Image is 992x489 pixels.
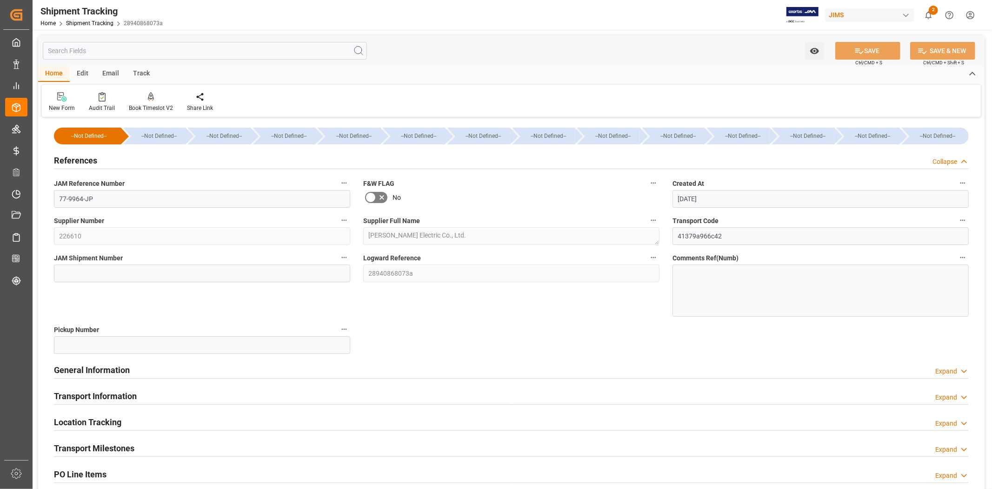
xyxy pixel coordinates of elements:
span: No [393,193,401,203]
button: JIMS [825,6,918,24]
div: Collapse [932,157,957,167]
div: --Not Defined-- [262,128,315,144]
h2: PO Line Items [54,468,107,481]
div: Track [126,66,157,82]
span: Logward Reference [363,253,421,263]
span: F&W FLAG [363,179,394,189]
button: Pickup Number [338,323,350,335]
div: --Not Defined-- [911,128,964,144]
div: Edit [70,66,95,82]
h2: Transport Information [54,390,137,402]
span: Ctrl/CMD + S [855,59,882,66]
span: Created At [672,179,704,189]
div: Audit Trail [89,104,115,112]
div: JIMS [825,8,914,22]
div: Book Timeslot V2 [129,104,173,112]
div: --Not Defined-- [457,128,510,144]
div: Expand [935,367,957,376]
h2: Location Tracking [54,416,121,428]
div: --Not Defined-- [63,128,114,144]
div: --Not Defined-- [577,128,639,144]
span: JAM Shipment Number [54,253,123,263]
img: Exertis%20JAM%20-%20Email%20Logo.jpg_1722504956.jpg [786,7,819,23]
button: Logward Reference [647,251,659,264]
button: Comments Ref(Numb) [957,251,969,264]
a: Shipment Tracking [66,20,113,27]
div: --Not Defined-- [197,128,250,144]
div: --Not Defined-- [652,128,705,144]
a: Home [40,20,56,27]
button: Created At [957,177,969,189]
button: show 2 new notifications [918,5,939,26]
div: --Not Defined-- [522,128,575,144]
span: 2 [929,6,938,15]
button: JAM Shipment Number [338,251,350,264]
span: Supplier Full Name [363,216,420,226]
button: JAM Reference Number [338,177,350,189]
div: --Not Defined-- [513,128,575,144]
button: F&W FLAG [647,177,659,189]
div: --Not Defined-- [707,128,769,144]
div: Share Link [187,104,213,112]
button: SAVE & NEW [910,42,975,60]
div: --Not Defined-- [253,128,315,144]
button: open menu [805,42,824,60]
span: Ctrl/CMD + Shift + S [923,59,964,66]
button: Supplier Full Name [647,214,659,226]
button: Help Center [939,5,960,26]
div: --Not Defined-- [54,128,121,144]
div: --Not Defined-- [392,128,445,144]
input: Search Fields [43,42,367,60]
div: --Not Defined-- [642,128,705,144]
h2: Transport Milestones [54,442,134,455]
div: --Not Defined-- [447,128,510,144]
div: Home [38,66,70,82]
span: Comments Ref(Numb) [672,253,739,263]
div: --Not Defined-- [318,128,380,144]
input: DD-MM-YYYY [672,190,969,208]
button: Supplier Number [338,214,350,226]
div: Shipment Tracking [40,4,163,18]
div: Expand [935,471,957,481]
div: Expand [935,393,957,402]
div: --Not Defined-- [327,128,380,144]
div: Email [95,66,126,82]
div: --Not Defined-- [837,128,899,144]
span: Pickup Number [54,325,99,335]
div: --Not Defined-- [772,128,834,144]
div: --Not Defined-- [716,128,769,144]
div: Expand [935,445,957,455]
span: JAM Reference Number [54,179,125,189]
textarea: [PERSON_NAME] Electric Co., Ltd. [363,227,659,245]
div: --Not Defined-- [586,128,639,144]
div: New Form [49,104,75,112]
span: Transport Code [672,216,719,226]
button: SAVE [835,42,900,60]
div: --Not Defined-- [846,128,899,144]
div: --Not Defined-- [123,128,186,144]
div: Expand [935,419,957,428]
div: --Not Defined-- [188,128,250,144]
h2: General Information [54,364,130,376]
div: --Not Defined-- [902,128,969,144]
span: Supplier Number [54,216,104,226]
h2: References [54,154,97,167]
div: --Not Defined-- [383,128,445,144]
div: --Not Defined-- [781,128,834,144]
div: --Not Defined-- [133,128,186,144]
button: Transport Code [957,214,969,226]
